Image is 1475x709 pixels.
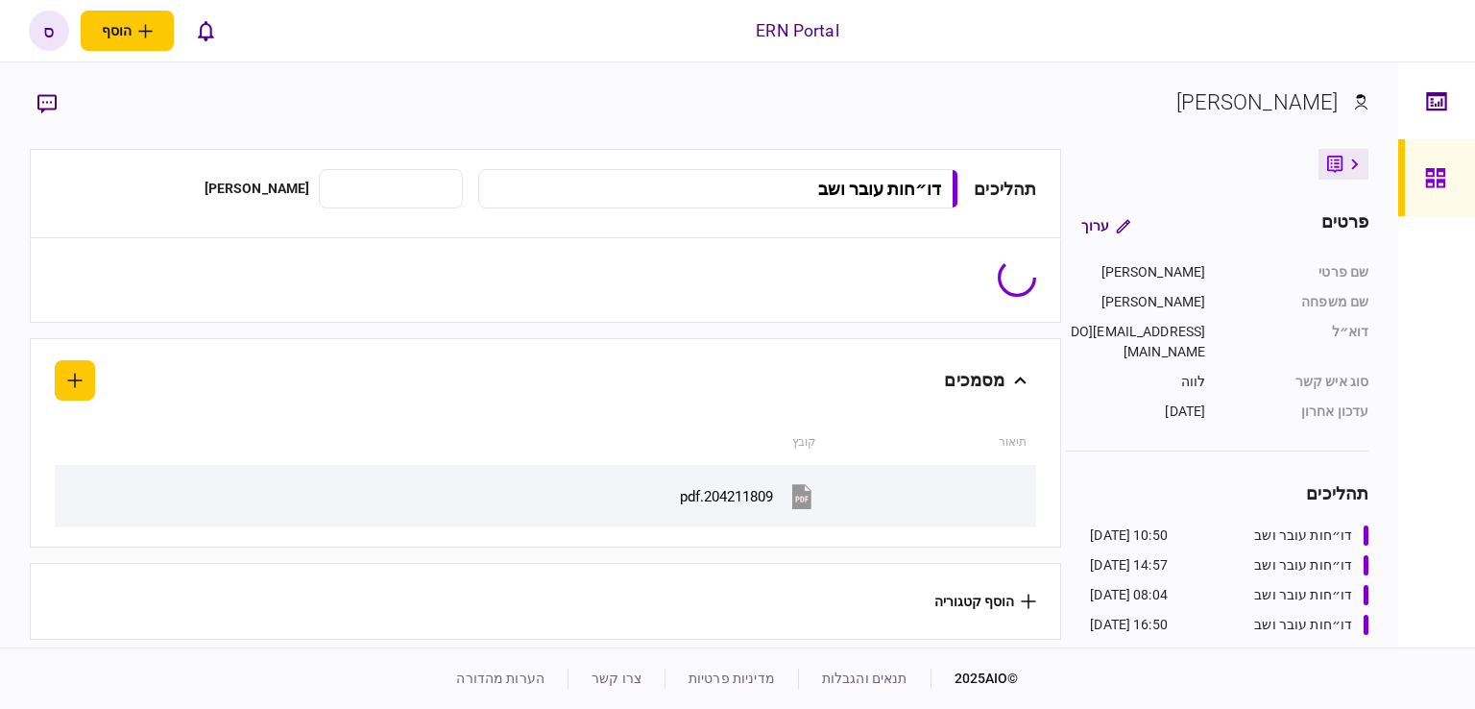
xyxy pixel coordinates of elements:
th: קובץ [139,421,826,465]
div: שם פרטי [1224,262,1368,282]
button: הוסף קטגוריה [934,594,1036,609]
a: צרו קשר [592,671,641,686]
div: © 2025 AIO [931,669,1019,689]
div: 08:04 [DATE] [1090,585,1168,605]
a: הערות מהדורה [456,671,544,686]
div: 16:50 [DATE] [1090,615,1168,635]
div: עדכון אחרון [1224,402,1368,422]
div: 14:57 [DATE] [1090,555,1168,575]
div: מסמכים [944,360,1004,401]
div: [DATE] [1066,402,1205,422]
a: דו״חות עובר ושב10:50 [DATE] [1090,526,1368,546]
div: תהליכים [1066,480,1368,506]
a: דו״חות עובר ושב08:04 [DATE] [1090,585,1368,605]
div: [EMAIL_ADDRESS][DOMAIN_NAME] [1066,322,1205,362]
div: דו״חות עובר ושב [1254,585,1352,605]
button: פתח תפריט להוספת לקוח [81,11,174,51]
div: [PERSON_NAME] [1176,86,1339,118]
a: מדיניות פרטיות [689,671,775,686]
div: 204211809.pdf [680,488,773,505]
div: סוג איש קשר [1224,372,1368,392]
div: [PERSON_NAME] [1066,292,1205,312]
div: פרטים [1321,208,1369,243]
div: [PERSON_NAME] [205,179,310,199]
div: דוא״ל [1224,322,1368,362]
button: פתח רשימת התראות [185,11,226,51]
div: 10:50 [DATE] [1090,526,1168,546]
button: דו״חות עובר ושב [478,169,958,208]
div: תהליכים [974,176,1036,202]
div: ERN Portal [756,18,838,43]
div: דו״חות עובר ושב [1254,555,1352,575]
div: [PERSON_NAME] [1066,262,1205,282]
button: ערוך [1066,208,1146,243]
button: ס [29,11,69,51]
th: תיאור [826,421,1036,465]
a: דו״חות עובר ושב14:57 [DATE] [1090,555,1368,575]
div: לווה [1066,372,1205,392]
div: דו״חות עובר ושב [1254,615,1352,635]
button: 204211809.pdf [680,475,816,518]
div: דו״חות עובר ושב [818,179,941,199]
div: שם משפחה [1224,292,1368,312]
a: תנאים והגבלות [822,671,907,686]
div: דו״חות עובר ושב [1254,526,1352,546]
a: דו״חות עובר ושב16:50 [DATE] [1090,615,1368,635]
